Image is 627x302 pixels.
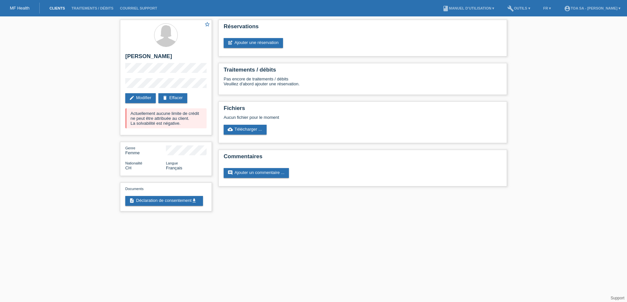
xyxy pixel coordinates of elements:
div: Actuellement aucune limite de crédit ne peut être attribuée au client. La solvabilité est négative. [125,108,207,128]
span: Documents [125,187,144,191]
a: Support [611,296,624,300]
a: bookManuel d’utilisation ▾ [439,6,497,10]
span: Langue [166,161,178,165]
i: edit [129,95,134,100]
i: comment [228,170,233,175]
a: account_circleTOA SA - [PERSON_NAME] ▾ [561,6,624,10]
a: Courriel Support [117,6,160,10]
a: commentAjouter un commentaire ... [224,168,289,178]
a: descriptionDéclaration de consentementget_app [125,196,203,206]
a: MF Health [10,6,30,11]
div: Aucun fichier pour le moment [224,115,424,120]
a: Clients [46,6,68,10]
i: post_add [228,40,233,45]
i: cloud_upload [228,127,233,132]
h2: Fichiers [224,105,502,115]
a: star_border [204,21,210,28]
div: Femme [125,145,166,155]
i: delete [162,95,168,100]
a: cloud_uploadTélécharger ... [224,125,267,135]
a: editModifier [125,93,156,103]
span: Suisse [125,165,131,170]
a: deleteEffacer [158,93,187,103]
span: Genre [125,146,135,150]
span: Nationalité [125,161,142,165]
div: Pas encore de traitements / débits Veuillez d'abord ajouter une réservation. [224,76,502,91]
i: description [129,198,134,203]
a: buildOutils ▾ [504,6,533,10]
i: book [442,5,449,12]
a: Traitements / débits [68,6,117,10]
i: get_app [192,198,197,203]
h2: Commentaires [224,153,502,163]
h2: [PERSON_NAME] [125,53,207,63]
i: account_circle [564,5,571,12]
a: post_addAjouter une réservation [224,38,283,48]
h2: Traitements / débits [224,67,502,76]
i: build [507,5,514,12]
a: FR ▾ [540,6,555,10]
i: star_border [204,21,210,27]
h2: Réservations [224,23,502,33]
span: Français [166,165,182,170]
